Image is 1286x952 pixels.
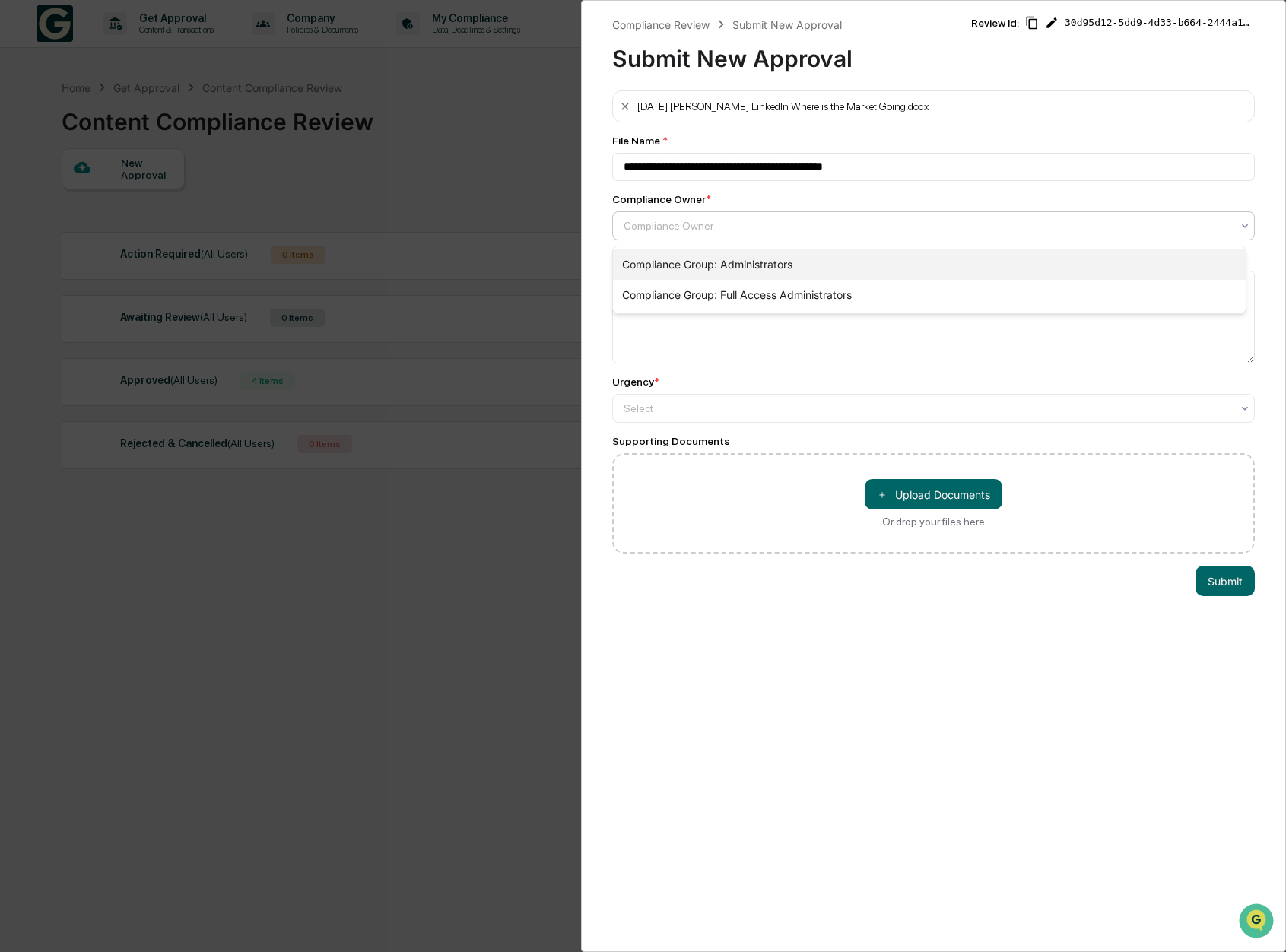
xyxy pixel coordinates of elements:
a: 🖐️Preclearance [9,186,104,213]
span: ＋ [877,487,887,502]
button: Or drop your files here [865,479,1002,509]
div: 🔎 [15,222,27,234]
span: Pylon [151,258,184,269]
a: 🗄️Attestations [104,186,195,213]
div: File Name [612,135,1256,147]
span: Edit Review ID [1045,16,1059,30]
span: Attestations [125,192,189,207]
div: Compliance Group: Full Access Administrators [613,280,1246,310]
div: 🗄️ [110,193,122,205]
span: Review Id: [971,17,1019,29]
span: Data Lookup [30,221,96,236]
div: Start new chat [52,116,249,132]
a: Powered byPylon [107,257,184,269]
button: Start new chat [259,121,277,139]
button: Submit [1196,566,1255,596]
div: Submit New Approval [732,18,842,31]
p: How can we help? [15,32,277,56]
span: Copy Id [1025,16,1039,30]
div: Submit New Approval [612,33,972,72]
span: 30d95d12-5dd9-4d33-b664-2444a107f136 [1065,17,1255,29]
div: Compliance Owner [612,193,711,205]
div: Compliance Review [612,18,710,31]
span: Preclearance [30,192,98,207]
div: Compliance Group: Administrators [613,249,1246,280]
iframe: Open customer support [1237,902,1278,943]
img: 1746055101610-c473b297-6a78-478c-a979-82029cc54cd1 [15,116,43,144]
a: 🔎Data Lookup [9,214,102,242]
div: We're available if you need us! [52,132,192,144]
div: [DATE] [PERSON_NAME] LinkedIn Where is the Market Going.docx [637,100,929,113]
div: Urgency [612,376,659,388]
div: 🖐️ [15,193,27,205]
div: Or drop your files here [882,516,985,528]
div: Supporting Documents [612,435,1256,447]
